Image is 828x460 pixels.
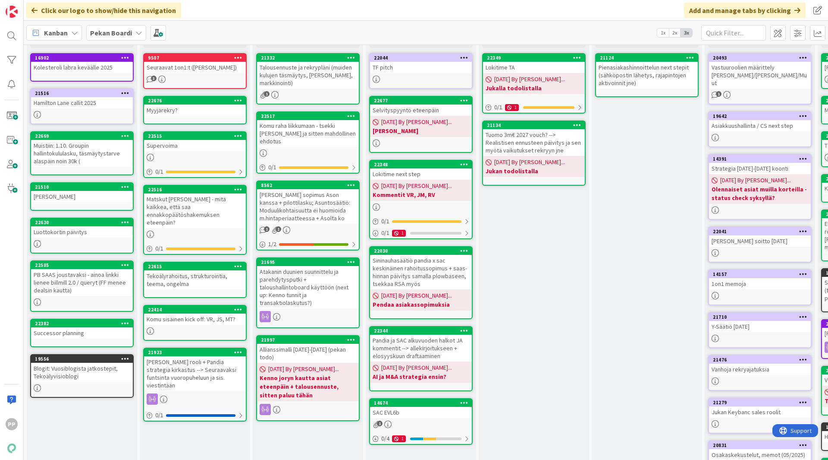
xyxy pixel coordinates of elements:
[377,421,383,426] span: 1
[31,261,133,269] div: 22585
[31,54,133,62] div: 16902
[370,105,472,116] div: Selvityspyyntö eteenpäin
[143,185,247,255] a: 22516Matskut [PERSON_NAME] - mitä kaikkea, että saa ennakkopäätöshakemuksen eteenpäin?0/1
[257,258,359,308] div: 21695Atakanin duunien suunnittelu ja parehdytysputki + taloushallintoboard käyttöön (next up: Ken...
[709,441,811,449] div: 20831
[486,167,582,175] b: Jukan todolistalla
[681,29,692,37] span: 3x
[370,399,472,418] div: 14674SAC EVL6b
[370,327,472,335] div: 22344
[18,1,39,12] span: Support
[713,357,811,363] div: 21476
[30,53,134,82] a: 16902Kolesteroli labra keväälle 2025
[31,89,133,108] div: 21516Hamilton Lane callit 2025
[713,314,811,320] div: 21710
[370,168,472,180] div: Lokitime next step
[708,154,812,220] a: 14391Strategia [DATE]-[DATE] koonti[DATE] By [PERSON_NAME]...Olennaiset asiat muilla korteilla - ...
[370,54,472,62] div: 22044
[144,54,246,73] div: 9507Seuraavat 1on1:t ([PERSON_NAME])
[144,306,246,314] div: 22414
[264,226,270,232] span: 1
[264,91,270,97] span: 1
[708,270,812,305] a: 141571on1 memoja
[144,132,246,140] div: 22515
[31,191,133,202] div: [PERSON_NAME]
[713,113,811,119] div: 19642
[381,291,452,300] span: [DATE] By [PERSON_NAME]...
[381,363,452,372] span: [DATE] By [PERSON_NAME]...
[31,320,133,339] div: 22382Successor planning
[144,314,246,325] div: Komu sisäinen kick off: VR, JS, MT?
[708,355,812,391] a: 21476Vanhoja rekryajatuksia
[709,278,811,289] div: 1on1 memoja
[709,112,811,120] div: 19642
[148,98,246,104] div: 22676
[257,266,359,308] div: Atakanin duunien suunnittelu ja parehdytysputki + taloushallintoboard käyttöön (next up: Kenno tu...
[155,411,163,420] span: 0 / 1
[494,103,502,112] span: 0 / 1
[483,54,585,62] div: 22349
[143,131,247,178] a: 22515Supervoima0/1
[31,132,133,167] div: 22669Muistiin: 1.10. Groupin hallintokululasku, täsmäytystarve alaspäin noin 30k (
[373,372,469,381] b: AI ja M&A strategia ensin?
[709,406,811,418] div: Jukan Keybanc sales roolit
[31,140,133,167] div: Muistiin: 1.10. Groupin hallintokululasku, täsmäytystarve alaspäin noin 30k (
[31,183,133,202] div: 21510[PERSON_NAME]
[155,167,163,176] span: 0 / 1
[720,176,791,185] span: [DATE] By [PERSON_NAME]...
[381,181,452,190] span: [DATE] By [PERSON_NAME]...
[90,29,132,37] b: Pekan Boardi
[369,326,473,391] a: 22344Pandia ja SAC alkuvuoden halkot JA kommentit --> allekirjoitukseen + elosyyskuun draftaamine...
[151,76,157,81] span: 3
[370,327,472,362] div: 22344Pandia ja SAC alkuvuoden halkot JA kommentit --> allekirjoitukseen + elosyyskuun draftaaminen
[369,160,473,239] a: 22348Lokitime next step[DATE] By [PERSON_NAME]...Kommentit VR, JM, RV0/10/11
[31,62,133,73] div: Kolesteroli labra keväälle 2025
[392,230,406,237] div: 1
[483,54,585,73] div: 22349Lokitime TA
[144,270,246,289] div: Tekoälyrahoitus, strukturointia, teema, ongelma
[257,162,359,173] div: 0/1
[257,336,359,344] div: 21997
[31,89,133,97] div: 21516
[374,248,472,254] div: 22030
[144,62,246,73] div: Seuraavat 1on1:t ([PERSON_NAME])
[374,400,472,406] div: 14674
[26,3,181,18] div: Click our logo to show/hide this navigation
[505,104,519,111] div: 1
[30,218,134,254] a: 22630Luottokortin päivitys
[144,194,246,228] div: Matskut [PERSON_NAME] - mitä kaikkea, että saa ennakkopäätöshakemuksen eteenpäin?
[256,53,360,105] a: 21332Talousennuste ja rekrypläni (muiden kulujen täsmäytys, [PERSON_NAME], markkinointi)
[369,398,473,445] a: 14674SAC EVL6b0/41
[260,374,356,400] b: Kenno joryn kautta asiat eteenpäin + talousennuste, sitten paluu tähän
[708,227,812,263] a: 22041[PERSON_NAME] soitto [DATE]
[483,102,585,113] div: 0/11
[257,181,359,189] div: 8562
[144,105,246,116] div: Myyjärekry?
[148,349,246,355] div: 21923
[261,337,359,343] div: 21997
[381,228,389,238] span: 0 / 1
[713,55,811,61] div: 20493
[35,262,133,268] div: 22585
[144,97,246,105] div: 22676
[6,442,18,454] img: avatar
[144,166,246,177] div: 0/1
[144,263,246,270] div: 22615
[369,96,473,153] a: 22677Selvityspyyntö eteenpäin[DATE] By [PERSON_NAME]...[PERSON_NAME]
[256,181,360,251] a: 8562[PERSON_NAME] sopimus Ason kanssa + pilottilasku; Asuntosäätiö: Moduulikohtaisuutta ei huomio...
[709,399,811,406] div: 21279
[596,62,698,89] div: Pienasiakashinnoittelun next stepit (sähköpostin lähetys, rajapintojen aktivoinnit jne)
[31,97,133,108] div: Hamilton Lane callit 2025
[30,260,134,312] a: 22585PB SAAS joustavaksi - ainoa linkki lienee billmill 2.0 / queryt (FF menee dealsin kautta)
[373,300,469,309] b: Pendaa asiakassopimuksia
[31,54,133,73] div: 16902Kolesteroli labra keväälle 2025
[600,55,698,61] div: 21124
[144,349,246,391] div: 21923[PERSON_NAME] rooli + Pandia strategia kirkastus --> Seuraavaksi funtsinta vuoropuheluun ja ...
[144,263,246,289] div: 22615Tekoälyrahoitus, strukturointia, teema, ongelma
[709,356,811,364] div: 21476
[483,121,585,129] div: 21134
[143,96,247,124] a: 22676Myyjärekry?
[257,112,359,120] div: 22517
[370,255,472,289] div: Sininauhasäätiö pandia x sac keskinäinen rahoitussopimus + saas-hinnan päivitys samalla plowbasee...
[30,182,134,211] a: 21510[PERSON_NAME]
